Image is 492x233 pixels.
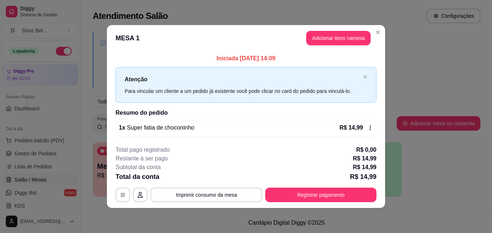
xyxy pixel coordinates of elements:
p: Total pago registrado [116,146,170,154]
p: Total da conta [116,172,159,182]
p: Atenção [125,75,360,84]
div: Para vincular um cliente a um pedido já existente você pode clicar no card do pedido para vinculá... [125,87,360,95]
p: Subtotal da conta [116,163,161,172]
p: Restante à ser pago [116,154,168,163]
header: MESA 1 [107,25,385,51]
button: Imprimir consumo da mesa [150,188,262,202]
p: R$ 14,99 [350,172,376,182]
button: Close [372,26,384,38]
p: 1 x [119,123,194,132]
button: Adicionar itens namesa [306,31,371,45]
h2: Resumo do pedido [116,109,376,117]
p: R$ 0,00 [356,146,376,154]
p: R$ 14,99 [339,123,363,132]
p: R$ 14,99 [353,154,376,163]
button: close [363,75,367,79]
span: Super fatia de choconinho [125,124,194,131]
button: Registrar pagamento [265,188,376,202]
p: Iniciada [DATE] 14:09 [116,54,376,63]
p: R$ 14,99 [353,163,376,172]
